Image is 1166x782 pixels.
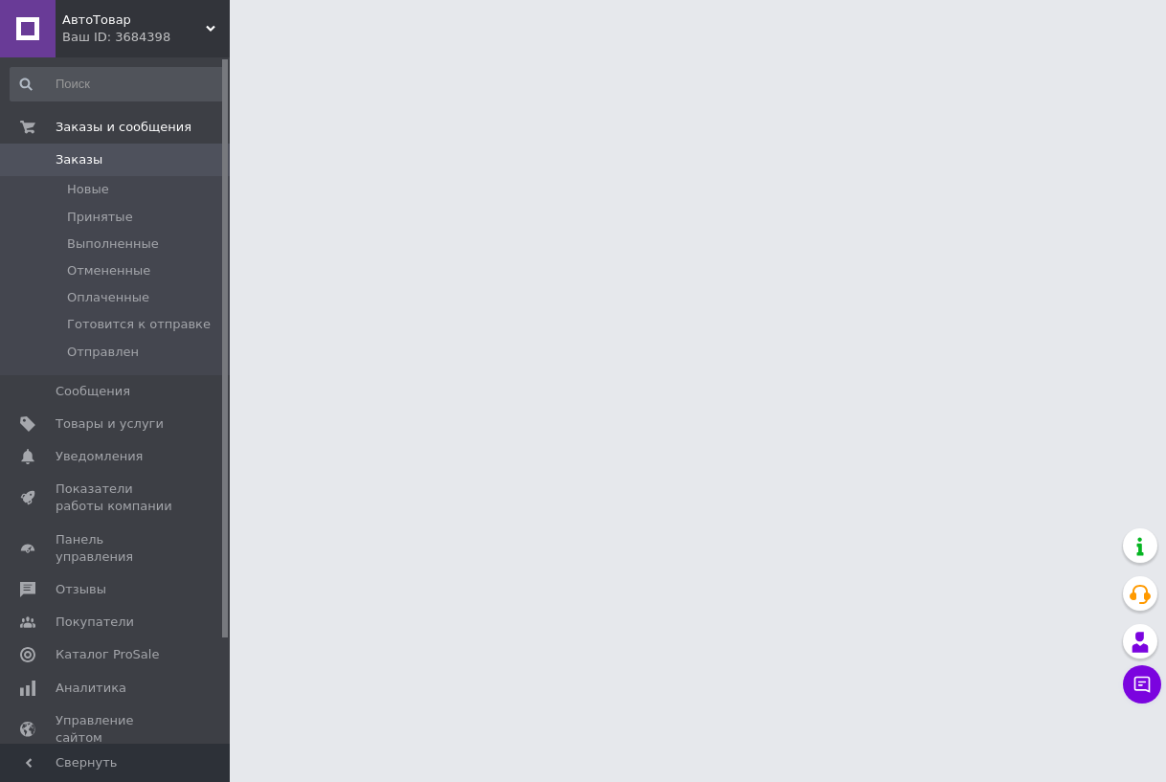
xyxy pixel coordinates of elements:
span: Оплаченные [67,289,149,306]
span: Уведомления [56,448,143,465]
button: Чат с покупателем [1123,665,1161,704]
span: Готовится к отправке [67,316,211,333]
span: Показатели работы компании [56,480,177,515]
span: Отмененные [67,262,150,279]
span: Отзывы [56,581,106,598]
input: Поиск [10,67,226,101]
span: Каталог ProSale [56,646,159,663]
span: Товары и услуги [56,415,164,433]
span: Выполненные [67,235,159,253]
span: Панель управления [56,531,177,566]
span: Аналитика [56,680,126,697]
span: Покупатели [56,614,134,631]
span: Сообщения [56,383,130,400]
span: Принятые [67,209,133,226]
span: Управление сайтом [56,712,177,747]
span: Отправлен [67,344,139,361]
span: АвтоТовар [62,11,206,29]
span: Заказы [56,151,102,168]
span: Новые [67,181,109,198]
div: Ваш ID: 3684398 [62,29,230,46]
span: Заказы и сообщения [56,119,191,136]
